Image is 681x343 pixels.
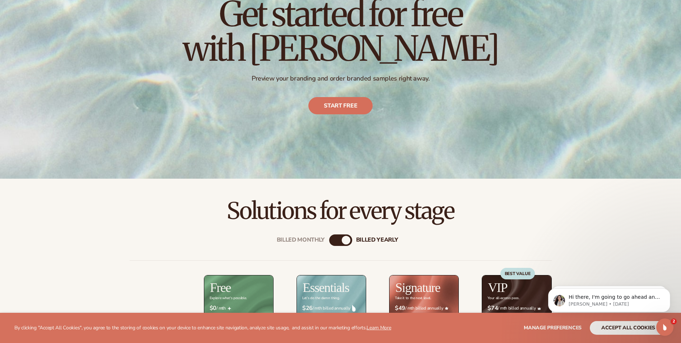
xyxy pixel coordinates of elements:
[352,305,356,311] img: drop.png
[395,296,431,300] div: Take it to the next level.
[390,275,458,319] img: Signature_BG_eeb718c8-65ac-49e3-a4e5-327c6aa73146.jpg
[20,199,661,223] h2: Solutions for every stage
[308,97,373,115] a: Start free
[302,305,360,312] span: / mth billed annually
[524,324,582,331] span: Manage preferences
[228,307,231,310] img: Free_Icon_bb6e7c7e-73f8-44bd-8ed0-223ea0fc522e.png
[395,305,453,312] span: / mth billed annually
[488,305,498,312] strong: $74
[356,237,398,243] div: billed Yearly
[303,281,349,294] h2: Essentials
[656,319,673,336] iframe: Intercom live chat
[488,305,546,312] span: / mth billed annually
[524,321,582,335] button: Manage preferences
[204,275,273,319] img: free_bg.png
[277,237,325,243] div: Billed Monthly
[210,296,247,300] div: Explore what's possible.
[445,307,448,310] img: Star_6.png
[671,319,677,324] span: 2
[395,281,440,294] h2: Signature
[482,275,551,319] img: VIP_BG_199964bd-3653-43bc-8a67-789d2d7717b9.jpg
[500,268,535,279] div: BEST VALUE
[210,305,268,312] span: / mth
[302,296,340,300] div: Let’s do the damn thing.
[537,273,681,324] iframe: Intercom notifications message
[395,305,405,312] strong: $49
[297,275,366,319] img: Essentials_BG_9050f826-5aa9-47d9-a362-757b82c62641.jpg
[590,321,667,335] button: accept all cookies
[367,324,391,331] a: Learn More
[210,305,216,312] strong: $0
[210,281,231,294] h2: Free
[302,305,313,312] strong: $26
[14,325,391,331] p: By clicking "Accept All Cookies", you agree to the storing of cookies on your device to enhance s...
[488,281,507,294] h2: VIP
[183,74,499,83] p: Preview your branding and order branded samples right away.
[488,296,519,300] div: Your all-access pass.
